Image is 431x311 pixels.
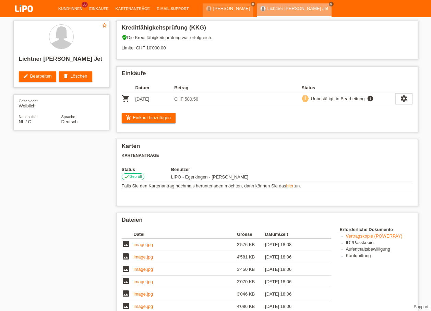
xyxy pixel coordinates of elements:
td: [DATE] 18:06 [265,288,321,300]
a: star_border [101,22,108,30]
a: Lichtner [PERSON_NAME] Jet [267,6,328,11]
div: Weiblich [19,98,61,108]
td: 3'046 KB [237,288,265,300]
td: 4'581 KB [237,251,265,263]
i: check [124,174,130,180]
th: Status [302,84,395,92]
th: Datum/Zeit [265,230,321,239]
span: Nationalität [19,115,38,119]
span: 35 [82,2,88,8]
a: image.jpg [134,291,153,297]
span: Geschlecht [19,99,38,103]
i: settings [400,95,408,102]
i: add_shopping_cart [126,115,131,120]
div: Die Kreditfähigkeitsprüfung war erfolgreich. Limite: CHF 10'000.00 [122,35,412,56]
a: image.jpg [134,279,153,284]
i: delete [63,73,69,79]
a: hier [286,183,294,188]
h2: Lichtner [PERSON_NAME] Jet [19,56,104,66]
li: ID-/Passkopie [346,240,412,246]
span: Sprache [61,115,75,119]
i: verified_user [122,35,127,40]
a: add_shopping_cartEinkauf hinzufügen [122,113,176,123]
i: image [122,265,130,273]
a: image.jpg [134,267,153,272]
i: image [122,240,130,248]
i: image [122,252,130,261]
a: image.jpg [134,254,153,260]
a: image.jpg [134,304,153,309]
a: Support [414,304,428,309]
h2: Dateien [122,217,412,227]
a: close [251,2,255,7]
th: Datei [134,230,237,239]
a: Kartenanträge [112,7,153,11]
a: Kund*innen [55,7,86,11]
h2: Einkäufe [122,70,412,80]
a: E-Mail Support [153,7,192,11]
li: Aufenthaltsbewilligung [346,246,412,253]
th: Status [122,167,171,172]
i: POSP00027827 [122,94,130,103]
span: 20.09.2025 [171,174,248,180]
a: editBearbeiten [19,71,57,82]
a: deleteLöschen [59,71,92,82]
a: Vertragskopie (POWERPAY) [346,233,403,239]
th: Betrag [174,84,213,92]
i: info [366,95,374,102]
td: [DATE] 18:08 [265,239,321,251]
th: Benutzer [171,167,287,172]
a: LIPO pay [7,14,41,19]
i: close [251,2,255,6]
td: [DATE] 18:06 [265,263,321,276]
span: Niederlande / C / 20.11.1992 [19,119,31,124]
li: Kaufquittung [346,253,412,260]
i: star_border [101,22,108,28]
i: edit [23,73,28,79]
a: Einkäufe [86,7,112,11]
td: [DATE] 18:06 [265,251,321,263]
a: [PERSON_NAME] [213,6,250,11]
a: image.jpg [134,242,153,247]
span: Geprüft [130,174,142,178]
h3: Kartenanträge [122,153,412,158]
td: [DATE] [135,92,175,106]
td: CHF 580.50 [174,92,213,106]
h2: Kreditfähigkeitsprüfung (KKG) [122,24,412,35]
td: 3'070 KB [237,276,265,288]
i: close [330,2,333,6]
i: image [122,277,130,285]
td: 3'450 KB [237,263,265,276]
i: priority_high [303,96,308,101]
span: Deutsch [61,119,78,124]
td: [DATE] 18:06 [265,276,321,288]
th: Datum [135,84,175,92]
td: Falls Sie den Kartenantrag nochmals herunterladen möchten, dann können Sie das tun. [122,182,412,190]
i: image [122,289,130,298]
td: 3'576 KB [237,239,265,251]
i: image [122,302,130,310]
th: Grösse [237,230,265,239]
h4: Erforderliche Dokumente [340,227,412,232]
h2: Karten [122,143,412,153]
div: Unbestätigt, in Bearbeitung [309,95,365,102]
a: close [329,2,334,7]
